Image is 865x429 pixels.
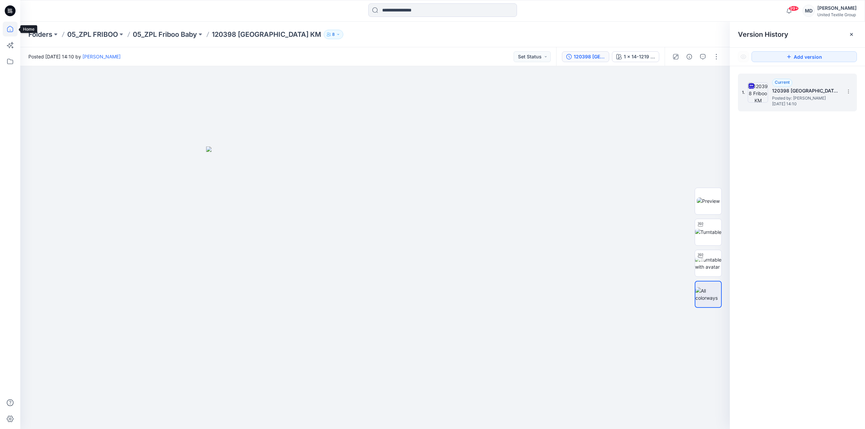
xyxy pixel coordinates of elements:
[695,229,721,236] img: Turntable
[28,53,121,60] span: Posted [DATE] 14:10 by
[772,102,840,106] span: [DATE] 14:10
[817,12,857,17] div: United Textile Group
[772,95,840,102] span: Posted by: Kristina Mekseniene
[748,82,768,103] img: 120398 Friboo KM
[82,54,121,59] a: [PERSON_NAME]
[133,30,197,39] a: 05_ZPL Friboo Baby
[324,30,343,39] button: 8
[775,80,790,85] span: Current
[802,5,815,17] div: MD
[28,30,52,39] a: Folders
[817,4,857,12] div: [PERSON_NAME]
[684,51,695,62] button: Details
[67,30,118,39] a: 05_ZPL FRIBOO
[212,30,321,39] p: 120398 [GEOGRAPHIC_DATA] KM
[624,53,655,60] div: 1 x 14-1219 TCX
[751,51,857,62] button: Add version
[562,51,609,62] button: 120398 [GEOGRAPHIC_DATA] KM
[612,51,659,62] button: 1 x 14-1219 TCX
[742,89,745,96] span: 1.
[695,256,721,270] img: Turntable with avatar
[738,30,788,38] span: Version History
[697,197,720,205] img: Preview
[695,287,721,301] img: All colorways
[574,53,605,60] div: 120398 [GEOGRAPHIC_DATA] KM
[332,31,335,38] p: 8
[849,32,854,37] button: Close
[789,6,799,11] span: 99+
[772,87,840,95] h5: 120398 Friboo KM
[738,51,749,62] button: Show Hidden Versions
